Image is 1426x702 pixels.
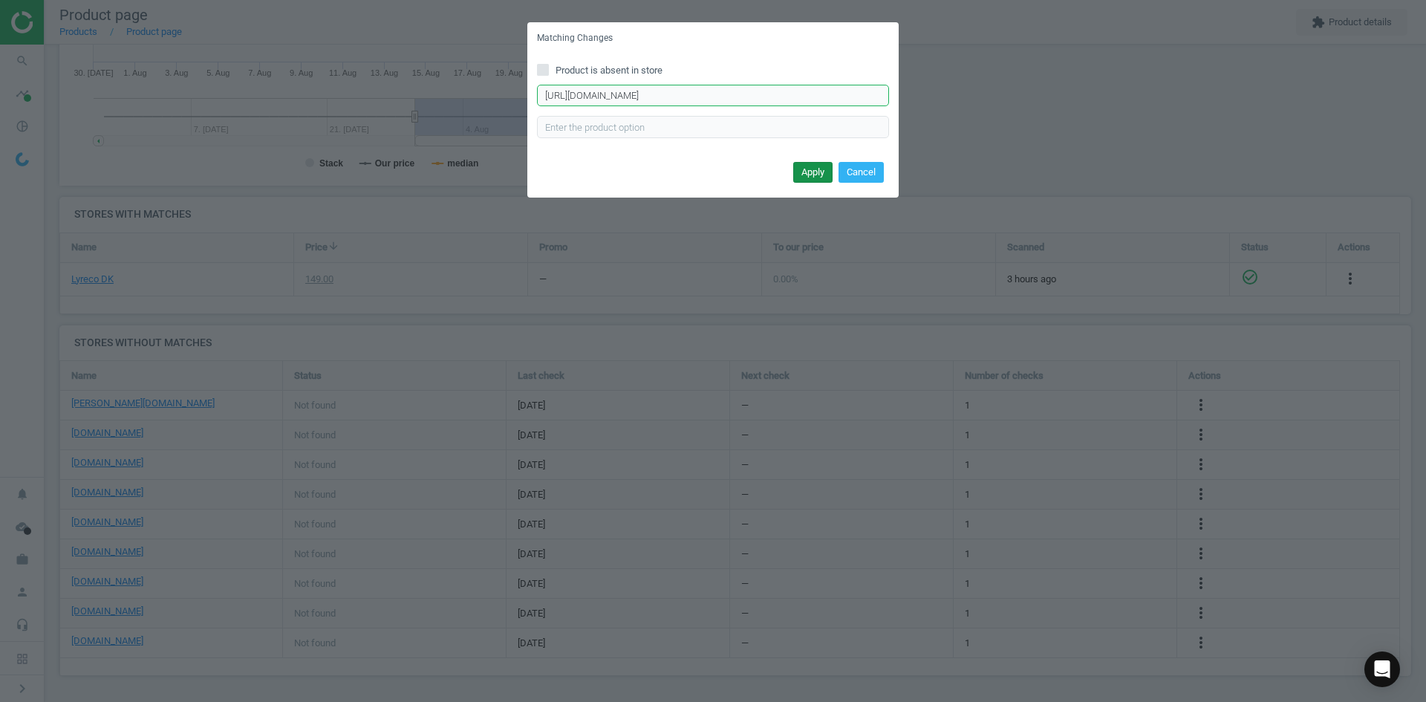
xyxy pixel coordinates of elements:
h5: Matching Changes [537,32,613,45]
input: Enter correct product URL [537,85,889,107]
button: Apply [793,162,833,183]
input: Enter the product option [537,116,889,138]
span: Product is absent in store [553,64,665,77]
div: Open Intercom Messenger [1364,651,1400,687]
button: Cancel [839,162,884,183]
